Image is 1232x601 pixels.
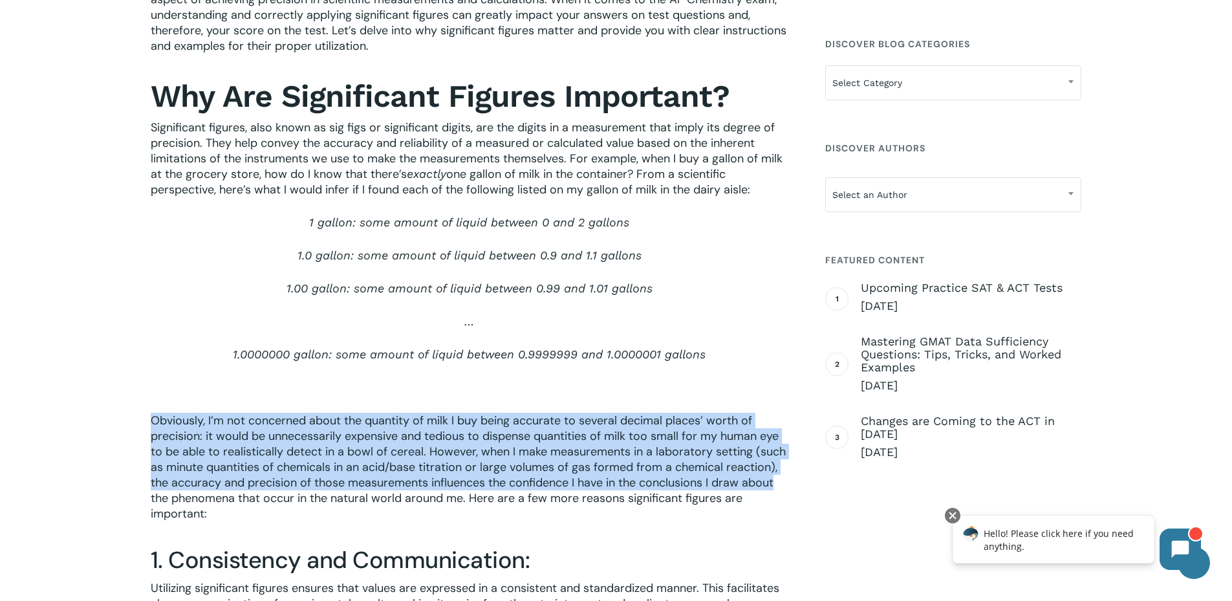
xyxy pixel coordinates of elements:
[825,65,1081,100] span: Select Category
[826,181,1081,208] span: Select an Author
[233,347,706,361] span: 1.0000000 gallon: some amount of liquid between 0.9999999 and 1.0000001 gallons
[407,167,446,180] span: exactly
[861,281,1081,294] span: Upcoming Practice SAT & ACT Tests
[861,335,1081,393] a: Mastering GMAT Data Sufficiency Questions: Tips, Tricks, and Worked Examples [DATE]
[825,177,1081,212] span: Select an Author
[861,298,1081,314] span: [DATE]
[464,314,474,328] span: …
[151,120,783,182] span: Significant figures, also known as sig figs or significant digits, are the digits in a measuremen...
[861,415,1081,460] a: Changes are Coming to the ACT in [DATE] [DATE]
[151,545,788,575] h3: 1. Consistency and Communication:
[309,215,629,229] span: 1 gallon: some amount of liquid between 0 and 2 gallons
[825,32,1081,56] h4: Discover Blog Categories
[151,413,786,521] span: Obviously, I’m not concerned about the quantity of milk I buy being accurate to several decimal p...
[826,69,1081,96] span: Select Category
[861,378,1081,393] span: [DATE]
[825,137,1081,160] h4: Discover Authors
[861,335,1081,374] span: Mastering GMAT Data Sufficiency Questions: Tips, Tricks, and Worked Examples
[861,281,1081,314] a: Upcoming Practice SAT & ACT Tests [DATE]
[825,248,1081,272] h4: Featured Content
[151,78,729,115] b: Why Are Significant Figures Important?
[939,505,1214,583] iframe: Chatbot
[286,281,653,295] span: 1.00 gallon: some amount of liquid between 0.99 and 1.01 gallons
[151,166,750,197] span: one gallon of milk in the container? From a scientific perspective, here’s what I would infer if ...
[297,248,642,262] span: 1.0 gallon: some amount of liquid between 0.9 and 1.1 gallons
[861,415,1081,441] span: Changes are Coming to the ACT in [DATE]
[861,444,1081,460] span: [DATE]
